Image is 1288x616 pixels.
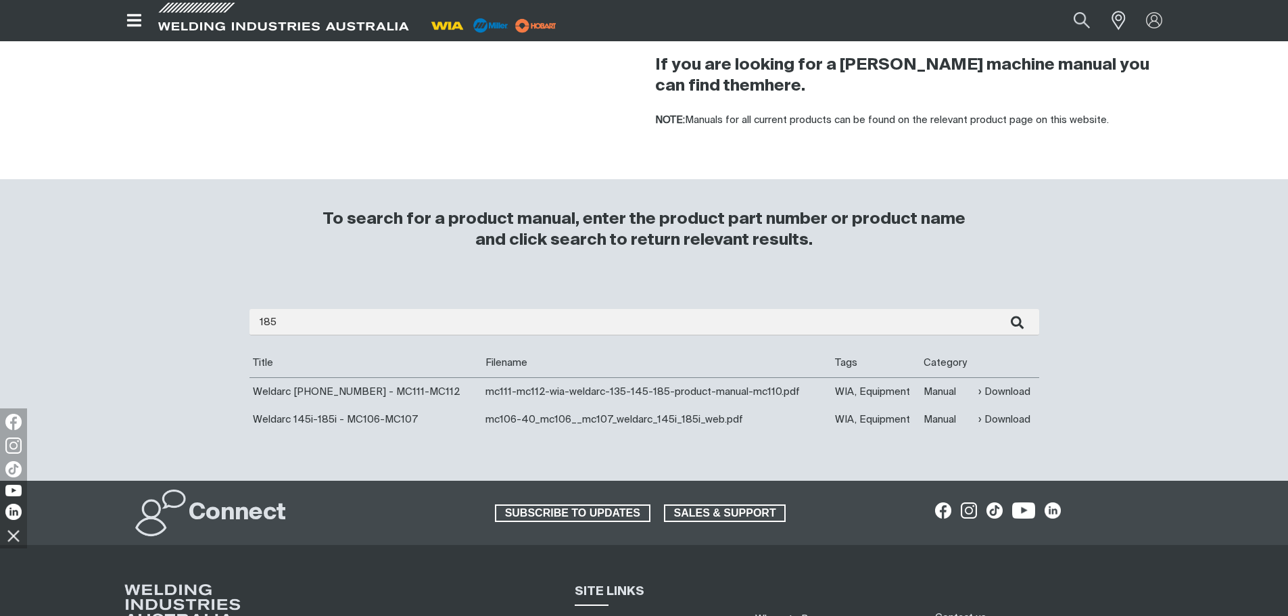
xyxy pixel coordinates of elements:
span: SALES & SUPPORT [665,504,785,522]
p: Manuals for all current products can be found on the relevant product page on this website. [655,113,1168,128]
span: SUBSCRIBE TO UPDATES [496,504,649,522]
img: Facebook [5,414,22,430]
td: Manual [920,406,974,433]
img: Instagram [5,437,22,454]
input: Enter search... [249,309,1039,335]
strong: NOTE: [655,115,685,125]
th: Title [249,349,483,377]
img: miller [511,16,560,36]
img: LinkedIn [5,504,22,520]
a: miller [511,20,560,30]
td: Manual [920,377,974,406]
th: Tags [832,349,921,377]
a: Download [978,384,1030,400]
h3: To search for a product manual, enter the product part number or product name and click search to... [317,209,972,251]
img: hide socials [2,524,25,547]
td: WIA, Equipment [832,406,921,433]
a: here. [765,78,805,94]
button: Search products [1059,5,1105,36]
h2: Connect [189,498,286,528]
strong: If you are looking for a [PERSON_NAME] machine manual you can find them [655,57,1149,94]
a: Download [978,412,1030,427]
img: TikTok [5,461,22,477]
td: Weldarc 145i-185i - MC106-MC107 [249,406,483,433]
input: Product name or item number... [1041,5,1104,36]
img: YouTube [5,485,22,496]
span: SITE LINKS [575,586,644,598]
a: SALES & SUPPORT [664,504,786,522]
th: Category [920,349,974,377]
th: Filename [482,349,832,377]
td: mc106-40_mc106__mc107_weldarc_145i_185i_web.pdf [482,406,832,433]
td: Weldarc [PHONE_NUMBER] - MC111-MC112 [249,377,483,406]
td: WIA, Equipment [832,377,921,406]
td: mc111-mc112-wia-weldarc-135-145-185-product-manual-mc110.pdf [482,377,832,406]
a: SUBSCRIBE TO UPDATES [495,504,650,522]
